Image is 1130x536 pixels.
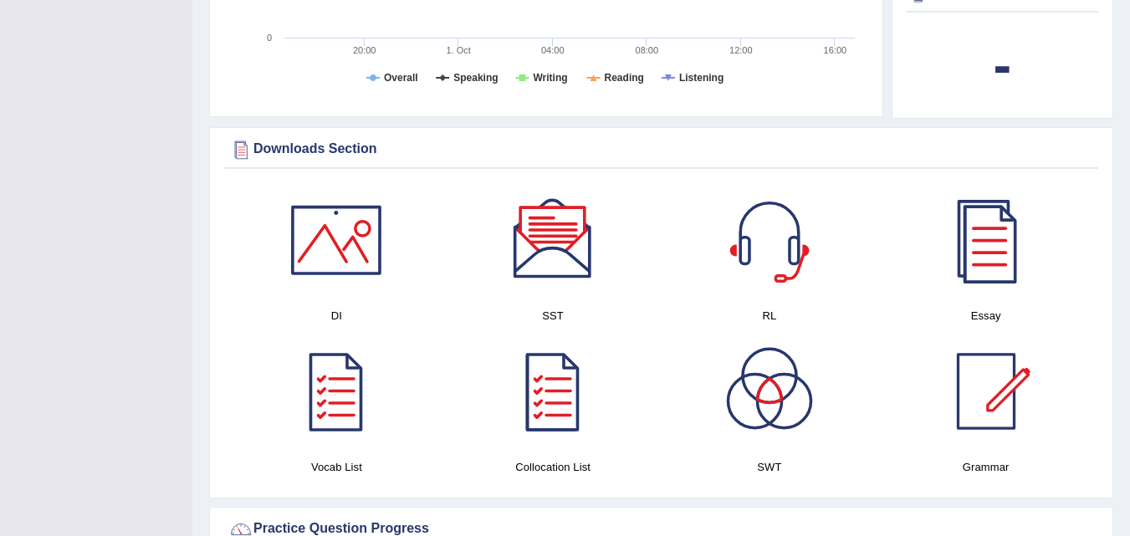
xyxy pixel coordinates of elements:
[384,72,418,84] tspan: Overall
[679,72,724,84] tspan: Listening
[453,307,653,324] h4: SST
[267,33,272,43] text: 0
[670,458,870,476] h4: SWT
[447,45,471,55] tspan: 1. Oct
[453,72,498,84] tspan: Speaking
[533,72,567,84] tspan: Writing
[237,307,437,324] h4: DI
[636,45,659,55] text: 08:00
[670,307,870,324] h4: RL
[353,45,376,55] text: 20:00
[886,458,1086,476] h4: Grammar
[453,458,653,476] h4: Collocation List
[237,458,437,476] h4: Vocab List
[824,45,847,55] text: 16:00
[605,72,644,84] tspan: Reading
[228,137,1094,162] div: Downloads Section
[886,307,1086,324] h4: Essay
[541,45,565,55] text: 04:00
[994,34,1012,95] b: -
[729,45,753,55] text: 12:00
